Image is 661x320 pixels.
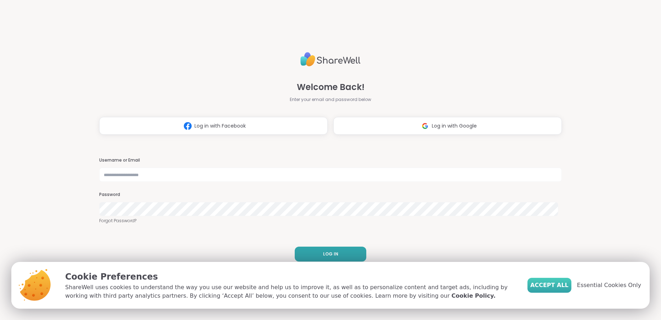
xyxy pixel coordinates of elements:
[527,278,571,293] button: Accept All
[65,270,516,283] p: Cookie Preferences
[99,117,328,135] button: Log in with Facebook
[194,122,246,130] span: Log in with Facebook
[181,119,194,133] img: ShareWell Logomark
[323,251,338,257] span: LOG IN
[300,49,361,69] img: ShareWell Logo
[297,81,365,94] span: Welcome Back!
[290,96,371,103] span: Enter your email and password below
[295,247,366,262] button: LOG IN
[432,122,477,130] span: Log in with Google
[99,157,562,163] h3: Username or Email
[99,192,562,198] h3: Password
[418,119,432,133] img: ShareWell Logomark
[99,218,562,224] a: Forgot Password?
[333,117,562,135] button: Log in with Google
[577,281,641,290] span: Essential Cookies Only
[65,283,516,300] p: ShareWell uses cookies to understand the way you use our website and help us to improve it, as we...
[452,292,496,300] a: Cookie Policy.
[530,281,569,290] span: Accept All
